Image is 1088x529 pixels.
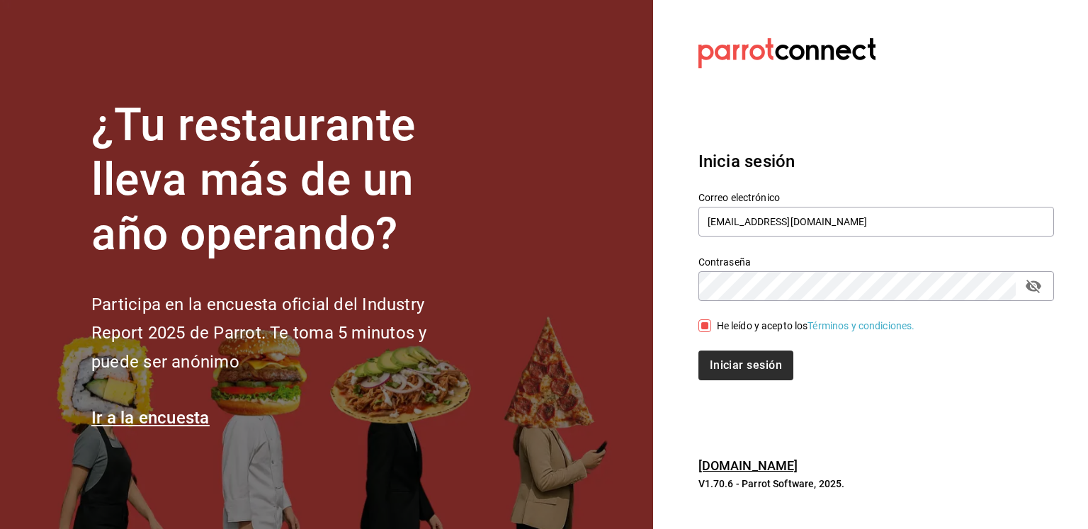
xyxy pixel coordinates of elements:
[698,257,1054,267] label: Contraseña
[698,207,1054,237] input: Ingresa tu correo electrónico
[807,320,914,331] a: Términos y condiciones.
[1021,274,1045,298] button: passwordField
[91,98,474,261] h1: ¿Tu restaurante lleva más de un año operando?
[698,149,1054,174] h3: Inicia sesión
[717,319,915,334] div: He leído y acepto los
[91,290,474,377] h2: Participa en la encuesta oficial del Industry Report 2025 de Parrot. Te toma 5 minutos y puede se...
[698,477,1054,491] p: V1.70.6 - Parrot Software, 2025.
[91,408,210,428] a: Ir a la encuesta
[698,458,798,473] a: [DOMAIN_NAME]
[698,193,1054,203] label: Correo electrónico
[698,351,793,380] button: Iniciar sesión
